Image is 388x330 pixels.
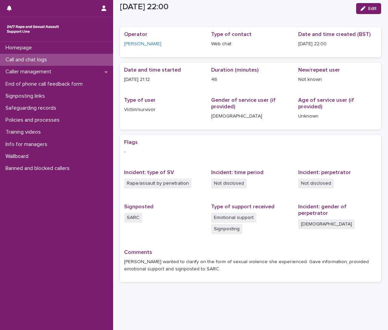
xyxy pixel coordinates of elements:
[124,40,161,48] a: [PERSON_NAME]
[124,76,203,83] p: [DATE] 21:12
[124,258,377,273] p: [PERSON_NAME] wanted to clarify on the form of sexual violence she experienced. Gave information,...
[211,113,290,120] p: [DEMOGRAPHIC_DATA]
[3,57,52,63] p: Call and chat logs
[3,81,88,87] p: End of phone call feedback form
[124,67,181,73] span: Date and time started
[298,179,334,188] span: Not disclosed
[211,213,256,223] span: Emotional support
[211,67,258,73] span: Duration (minutes)
[120,2,351,12] p: [DATE] 22:00
[298,204,347,216] span: Incident: gender of perpetrator
[124,213,142,223] span: SARC
[368,6,377,11] span: Edit
[211,76,290,83] p: 46
[211,170,264,175] span: Incident: time period
[124,204,154,209] span: Signposted
[124,97,156,103] span: Type of user
[3,45,37,51] p: Homepage
[3,129,46,135] p: Training videos
[298,40,377,48] p: [DATE] 22:00
[298,170,351,175] span: Incident: perpetrator
[124,32,147,37] span: Operator
[356,3,381,14] button: Edit
[298,219,355,229] span: [DEMOGRAPHIC_DATA]
[298,97,354,109] span: Age of service user (if provided)
[298,76,377,83] p: Not known
[211,204,275,209] span: Type of support received
[124,170,174,175] span: Incident: type of SV
[5,22,60,36] img: rhQMoQhaT3yELyF149Cw
[124,148,377,156] p: -
[3,117,65,123] p: Policies and processes
[124,249,152,255] span: Comments
[3,153,34,160] p: Wallboard
[211,40,290,48] p: Web chat
[211,32,252,37] span: Type of contact
[124,139,138,145] span: Flags
[298,67,340,73] span: New/repeat user
[298,113,377,120] p: Unknown
[298,32,371,37] span: Date and time created (BST)
[211,179,247,188] span: Not disclosed
[3,165,75,172] p: Banned and blocked callers
[211,224,242,234] span: Signposting
[3,93,50,99] p: Signposting links
[211,97,276,109] span: Gender of service user (if provided)
[3,105,62,111] p: Safeguarding records
[3,69,57,75] p: Caller management
[124,179,192,188] span: Rape/assault by penetration
[3,141,53,148] p: Info for managers
[124,106,203,113] p: Victim/survivor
